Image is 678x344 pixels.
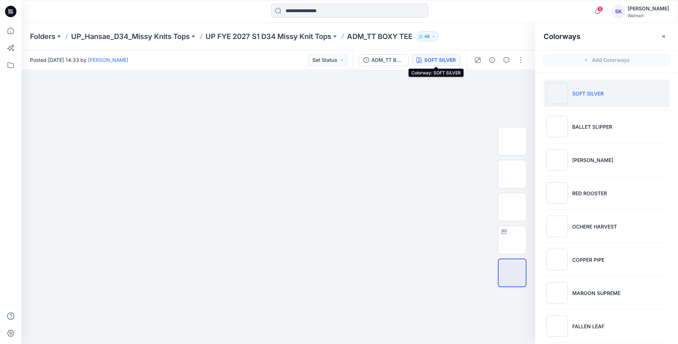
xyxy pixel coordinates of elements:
[546,116,568,137] img: BALLET SLIPPER
[572,90,604,97] p: SOFT SILVER
[546,216,568,237] img: OCHERE HARVEST
[572,123,612,131] p: BALLET SLIPPER
[628,4,669,13] div: [PERSON_NAME]
[597,6,603,12] span: 8
[612,5,625,18] div: SK
[486,54,498,66] button: Details
[572,256,604,264] p: COPPER PIPE
[88,57,128,63] a: [PERSON_NAME]
[415,31,439,41] button: 46
[424,33,430,40] p: 46
[206,31,331,41] a: UP FYE 2027 S1 D34 Missy Knit Tops
[546,83,568,104] img: SOFT SILVER
[572,156,613,164] p: [PERSON_NAME]
[572,190,607,197] p: RED ROOSTER
[359,54,409,66] button: ADM_TT BOXY TEE
[546,149,568,171] img: ROSE HERB
[424,56,456,64] div: SOFT SILVER
[572,323,604,330] p: FALLEN LEAF
[30,31,55,41] a: Folders
[347,31,412,41] p: ADM_TT BOXY TEE
[71,31,190,41] a: UP_Hansae_D34_Missy Knits Tops
[546,282,568,304] img: MAROON SUPREME
[572,223,617,230] p: OCHERE HARVEST
[544,32,580,41] h2: Colorways
[30,56,128,64] span: Posted [DATE] 14:33 by
[572,289,620,297] p: MAROON SUPREME
[546,182,568,204] img: RED ROOSTER
[546,249,568,270] img: COPPER PIPE
[371,56,404,64] div: ADM_TT BOXY TEE
[628,13,669,18] div: Walmart
[412,54,460,66] button: SOFT SILVER
[546,315,568,337] img: FALLEN LEAF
